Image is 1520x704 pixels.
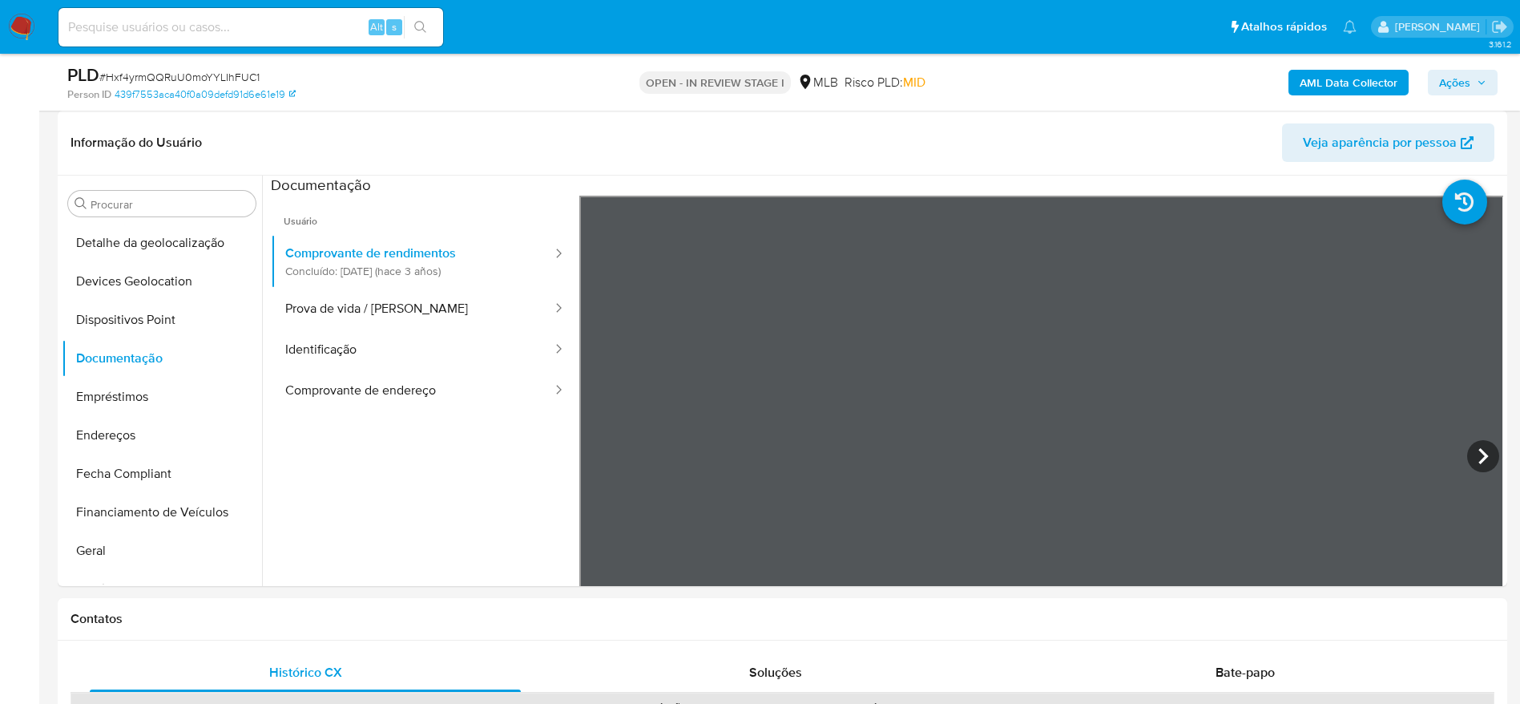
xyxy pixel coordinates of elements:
span: Ações [1439,70,1470,95]
span: Risco PLD: [845,74,925,91]
span: # Hxf4yrmQQRuU0moYYLIhFUC1 [99,69,260,85]
button: Dispositivos Point [62,301,262,339]
a: 439f7553aca40f0a09defd91d6e61e19 [115,87,296,102]
a: Notificações [1343,20,1357,34]
h1: Contatos [71,611,1494,627]
button: Endereços [62,416,262,455]
h1: Informação do Usuário [71,135,202,151]
span: Veja aparência por pessoa [1303,123,1457,162]
button: Veja aparência por pessoa [1282,123,1494,162]
button: Histórico de Risco PLD [62,570,262,609]
span: 3.161.2 [1489,38,1512,51]
button: Geral [62,532,262,570]
button: Fecha Compliant [62,455,262,493]
div: MLB [797,74,838,91]
button: Documentação [62,339,262,378]
p: lucas.santiago@mercadolivre.com [1395,19,1486,34]
input: Procurar [91,197,249,212]
button: Devices Geolocation [62,262,262,301]
button: Detalhe da geolocalização [62,224,262,262]
button: Procurar [75,197,87,210]
a: Sair [1491,18,1508,35]
b: AML Data Collector [1300,70,1397,95]
button: Ações [1428,70,1498,95]
span: s [392,19,397,34]
span: Histórico CX [269,663,342,682]
button: AML Data Collector [1288,70,1409,95]
button: Financiamento de Veículos [62,493,262,532]
b: Person ID [67,87,111,102]
span: MID [903,73,925,91]
button: Empréstimos [62,378,262,416]
span: Atalhos rápidos [1241,18,1327,35]
span: Soluções [749,663,802,682]
p: OPEN - IN REVIEW STAGE I [639,71,791,94]
button: search-icon [404,16,437,38]
input: Pesquise usuários ou casos... [58,17,443,38]
span: Bate-papo [1216,663,1275,682]
span: Alt [370,19,383,34]
b: PLD [67,62,99,87]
